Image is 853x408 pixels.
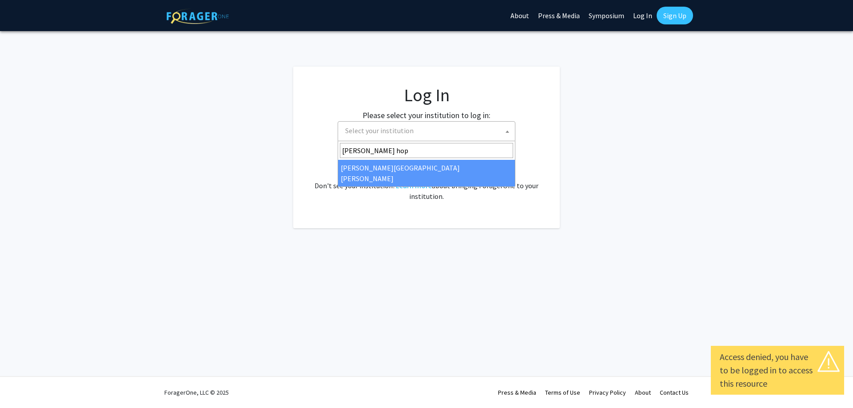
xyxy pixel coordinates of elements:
a: Contact Us [660,388,689,396]
iframe: Chat [815,368,846,401]
div: Access denied, you have to be logged in to access this resource [720,350,835,390]
a: Press & Media [498,388,536,396]
a: Sign Up [657,7,693,24]
div: No account? . Don't see your institution? about bringing ForagerOne to your institution. [311,159,542,202]
span: Select your institution [342,122,515,140]
a: Terms of Use [545,388,580,396]
label: Please select your institution to log in: [363,109,490,121]
li: [PERSON_NAME][GEOGRAPHIC_DATA][PERSON_NAME] [338,160,515,186]
div: ForagerOne, LLC © 2025 [164,377,229,408]
span: Select your institution [338,121,515,141]
h1: Log In [311,84,542,106]
img: ForagerOne Logo [167,8,229,24]
a: About [635,388,651,396]
input: Search [340,143,513,158]
span: Select your institution [345,126,414,135]
a: Privacy Policy [589,388,626,396]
